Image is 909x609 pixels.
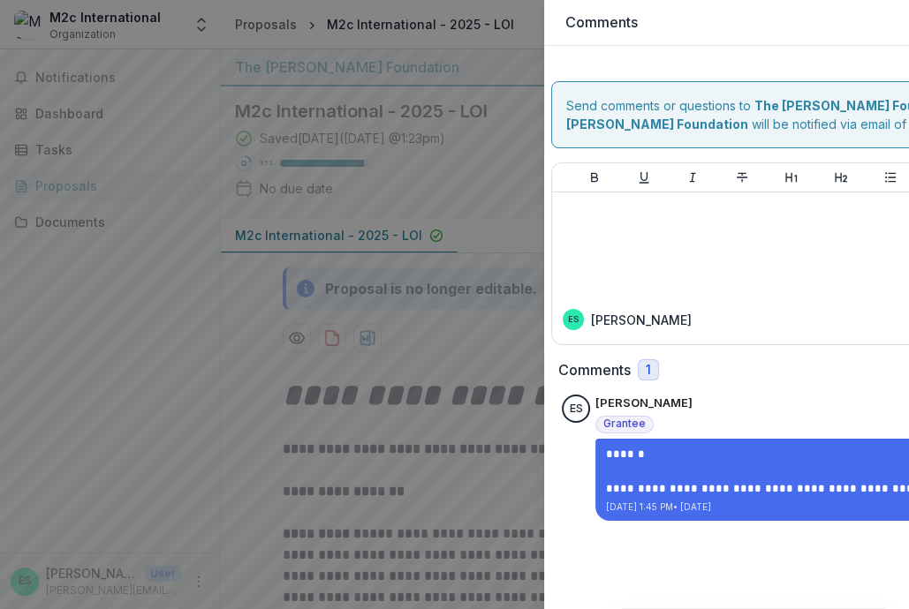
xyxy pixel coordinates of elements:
[633,167,655,188] button: Underline
[568,315,579,324] div: Emily Strong
[781,167,802,188] button: Heading 1
[646,363,651,378] span: 1
[830,167,852,188] button: Heading 2
[584,167,605,188] button: Bold
[570,403,583,415] div: Emily Strong
[683,167,704,188] button: Italicize
[591,311,692,329] p: [PERSON_NAME]
[731,167,753,188] button: Strike
[558,362,631,379] h2: Comments
[603,417,646,430] span: Grantee
[880,167,901,188] button: Bullet List
[595,395,693,412] p: [PERSON_NAME]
